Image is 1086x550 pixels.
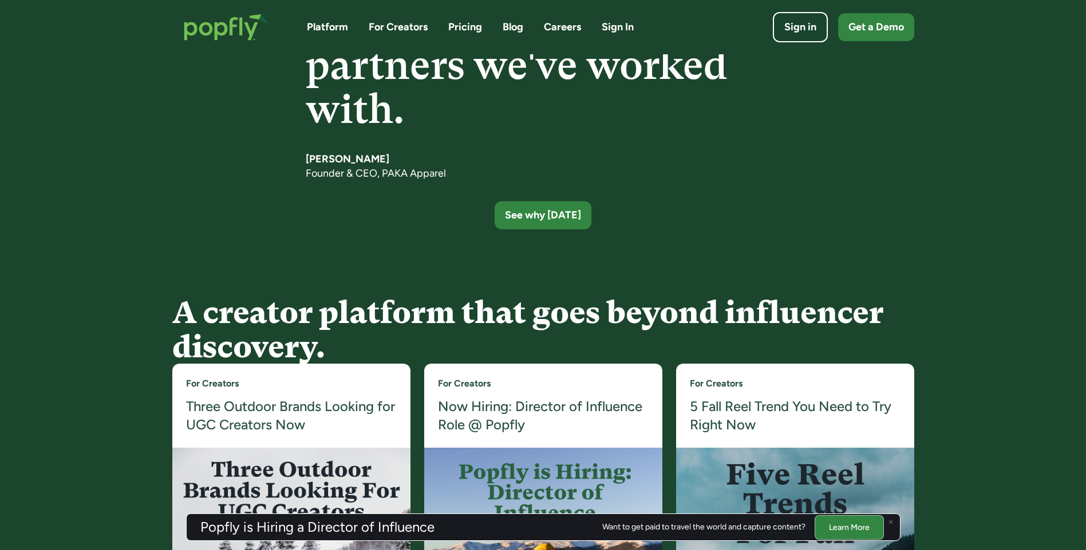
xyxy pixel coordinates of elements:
a: For Creators [438,377,491,390]
a: Get a Demo [838,13,914,41]
a: See why [DATE] [495,201,591,229]
a: For Creators [369,20,428,34]
a: Sign in [773,12,828,42]
div: Get a Demo [848,20,904,34]
a: Three Outdoor Brands Looking for UGC Creators Now [186,397,397,435]
a: Sign In [602,20,634,34]
h5: [PERSON_NAME] [306,152,780,166]
a: Learn More [815,515,884,539]
a: Blog [503,20,523,34]
h4: A creator platform that goes beyond influencer discovery. [172,296,914,364]
a: Careers [544,20,581,34]
a: For Creators [690,377,743,390]
h3: Popfly is Hiring a Director of Influence [200,520,435,534]
div: Sign in [784,20,816,34]
div: Want to get paid to travel the world and capture content? [602,523,805,532]
a: Now Hiring: Director of Influence Role @ Popfly [438,397,649,435]
div: See why [DATE] [505,208,581,222]
a: 5 Fall Reel Trend You Need to Try Right Now [690,397,901,435]
a: Platform [307,20,348,34]
a: For Creators [186,377,239,390]
div: Founder & CEO, PAKA Apparel [306,166,780,181]
a: Pricing [448,20,482,34]
a: home [172,2,279,52]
